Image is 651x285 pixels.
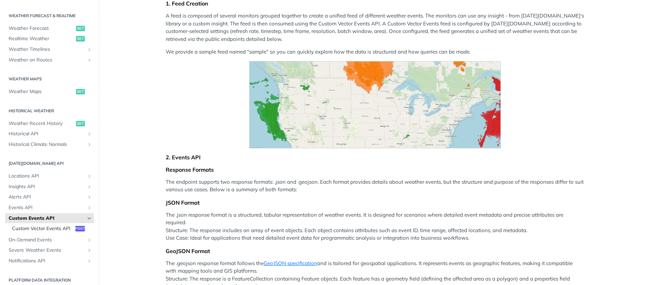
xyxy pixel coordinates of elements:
span: Weather Maps [9,88,74,95]
span: get [76,36,85,42]
a: Locations APIShow subpages for Locations API [5,171,94,181]
h2: Historical Weather [5,108,94,114]
a: Custom Events APIHide subpages for Custom Events API [5,213,94,224]
h2: Weather Maps [5,76,94,82]
a: Historical Climate NormalsShow subpages for Historical Climate Normals [5,139,94,150]
a: Weather Mapsget [5,87,94,97]
span: On-Demand Events [9,237,85,243]
a: On-Demand EventsShow subpages for On-Demand Events [5,235,94,245]
span: Locations API [9,173,85,180]
span: Events API [9,204,85,211]
a: Custom Vector Events APIpost [9,224,94,234]
span: get [76,121,85,126]
span: Weather Timelines [9,46,85,53]
h2: [DATE][DOMAIN_NAME] API [5,160,94,167]
div: JSON Format [166,199,584,206]
button: Show subpages for Insights API [87,184,92,190]
span: Weather Forecast [9,25,74,32]
a: Alerts APIShow subpages for Alerts API [5,192,94,202]
a: Weather on RoutesShow subpages for Weather on Routes [5,55,94,65]
button: Show subpages for Weather Timelines [87,47,92,52]
a: Weather TimelinesShow subpages for Weather Timelines [5,44,94,55]
button: Show subpages for Notifications API [87,258,92,264]
span: Weather Recent History [9,120,74,127]
button: Show subpages for Alerts API [87,194,92,200]
button: Show subpages for Events API [87,205,92,210]
h2: Platform DATA integration [5,277,94,283]
span: get [76,89,85,94]
a: Weather Recent Historyget [5,118,94,129]
span: Weather on Routes [9,57,85,64]
button: Show subpages for Weather on Routes [87,57,92,63]
a: Realtime Weatherget [5,34,94,44]
p: We provide a sample feed named "sample" so you can quickly explore how the data is structured and... [166,48,584,56]
span: Severe Weather Events [9,247,85,254]
button: Hide subpages for Custom Events API [87,216,92,221]
span: Insights API [9,183,85,190]
button: Show subpages for Historical Climate Normals [87,142,92,147]
a: Historical APIShow subpages for Historical API [5,129,94,139]
p: The endpoint supports two response formats: .json and .geojson. Each format provides details abou... [166,178,584,194]
span: Expand image [166,61,584,148]
p: The .json response format is a structured, tabular representation of weather events. It is design... [166,211,584,242]
p: A feed is composed of several monitors grouped together to create a unified feed of different wea... [166,12,584,43]
a: GeoJSON specification [264,260,317,266]
a: Events APIShow subpages for Events API [5,203,94,213]
a: Notifications APIShow subpages for Notifications API [5,256,94,266]
span: Historical Climate Normals [9,141,85,148]
span: Custom Events API [9,215,85,222]
span: post [75,226,85,231]
button: Show subpages for Historical API [87,131,92,137]
div: 2. Events API [166,154,584,161]
button: Show subpages for Severe Weather Events [87,248,92,253]
h2: Weather Forecast & realtime [5,13,94,19]
a: Insights APIShow subpages for Insights API [5,182,94,192]
span: Historical API [9,130,85,137]
button: Show subpages for Locations API [87,173,92,179]
span: Custom Vector Events API [12,225,74,232]
span: Realtime Weather [9,35,74,42]
a: Severe Weather EventsShow subpages for Severe Weather Events [5,245,94,255]
div: GeoJSON Format [166,248,584,254]
a: Weather Forecastget [5,23,94,34]
span: Notifications API [9,258,85,264]
span: get [76,26,85,31]
div: Response Formats [166,166,584,173]
span: Alerts API [9,194,85,201]
button: Show subpages for On-Demand Events [87,237,92,243]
